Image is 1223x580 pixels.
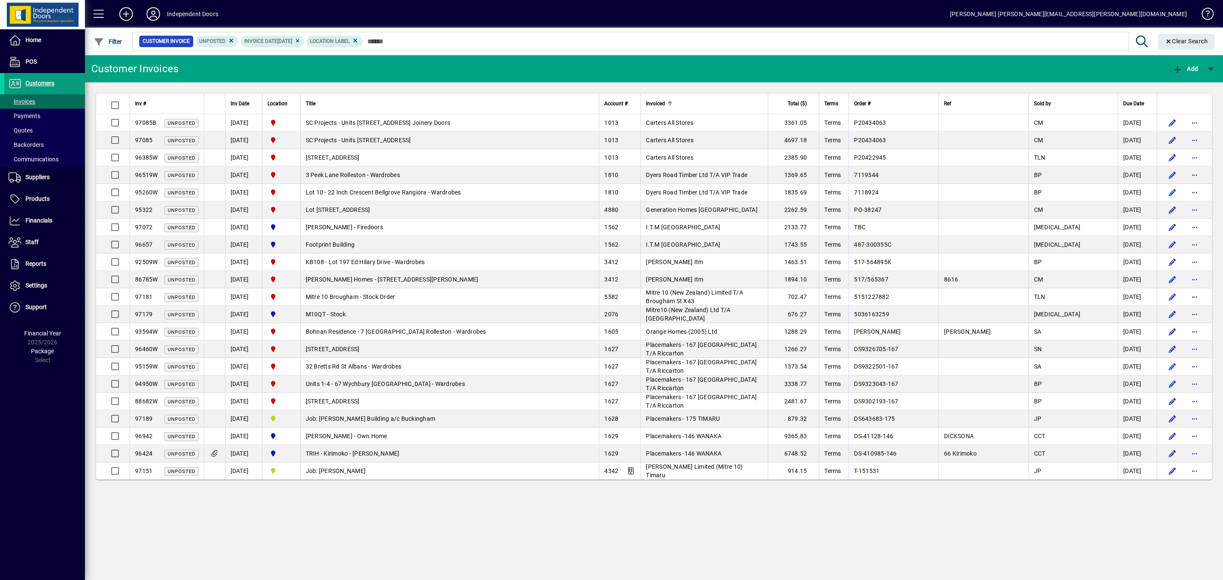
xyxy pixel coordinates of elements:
[25,239,39,245] span: Staff
[1188,290,1201,304] button: More options
[1166,186,1179,199] button: Edit
[604,259,618,265] span: 3412
[604,346,618,352] span: 1627
[135,189,158,196] span: 95260W
[1034,346,1042,352] span: SN
[225,288,262,306] td: [DATE]
[225,132,262,149] td: [DATE]
[168,242,195,248] span: Unposted
[225,184,262,201] td: [DATE]
[1118,201,1157,219] td: [DATE]
[604,224,618,231] span: 1562
[1034,154,1045,161] span: TLN
[4,167,85,188] a: Suppliers
[268,118,295,127] span: Christchurch
[768,166,819,184] td: 1369.65
[1188,203,1201,217] button: More options
[135,99,199,108] div: Inv #
[1188,307,1201,321] button: More options
[268,257,295,267] span: Christchurch
[25,80,54,87] span: Customers
[1166,342,1179,356] button: Edit
[1166,447,1179,460] button: Edit
[1188,325,1201,338] button: More options
[1118,149,1157,166] td: [DATE]
[824,172,841,178] span: Terms
[135,224,152,231] span: 97072
[854,172,879,178] span: 7119544
[824,241,841,248] span: Terms
[824,363,841,370] span: Terms
[1188,377,1201,391] button: More options
[268,170,295,180] span: Christchurch
[768,184,819,201] td: 1835.69
[135,172,158,178] span: 96519W
[244,38,277,44] span: Invoice date
[1118,253,1157,271] td: [DATE]
[135,293,152,300] span: 97181
[646,119,693,126] span: Carters All Stores
[306,137,411,144] span: SC Projects - Units [STREET_ADDRESS]
[768,236,819,253] td: 1743.55
[168,173,195,178] span: Unposted
[306,311,346,318] span: M10QT - Stock
[1034,137,1043,144] span: CM
[277,38,292,44] span: [DATE]
[646,172,747,178] span: Dyers Road Timber Ltd T/A VIP Trade
[1034,276,1043,283] span: CM
[1118,271,1157,288] td: [DATE]
[225,201,262,219] td: [DATE]
[773,99,814,108] div: Total ($)
[1123,99,1152,108] div: Due Date
[25,174,50,180] span: Suppliers
[646,359,757,374] span: Placemakers - 167 [GEOGRAPHIC_DATA] T/A Riccarton
[944,99,951,108] span: Ref
[1118,306,1157,323] td: [DATE]
[268,327,295,336] span: Christchurch
[768,306,819,323] td: 676.27
[854,293,889,300] span: 5151227882
[1188,255,1201,269] button: More options
[646,289,743,304] span: Mitre 10 (New Zealand) Limited T/A Brougham St X43
[135,241,152,248] span: 96657
[1165,38,1208,45] span: Clear Search
[1188,116,1201,130] button: More options
[1034,259,1042,265] span: BP
[1166,273,1179,286] button: Edit
[824,99,838,108] span: Terms
[135,259,158,265] span: 92509W
[92,34,124,49] button: Filter
[135,137,152,144] span: 97085
[1188,464,1201,478] button: More options
[8,113,40,119] span: Payments
[854,363,898,370] span: DS9322501-167
[1188,151,1201,164] button: More options
[168,138,195,144] span: Unposted
[268,310,295,319] span: Cromwell Central Otago
[824,206,841,213] span: Terms
[225,323,262,341] td: [DATE]
[4,210,85,231] a: Financials
[1034,189,1042,196] span: BP
[268,153,295,162] span: Christchurch
[225,358,262,375] td: [DATE]
[1118,375,1157,393] td: [DATE]
[604,154,618,161] span: 1013
[854,328,901,335] span: [PERSON_NAME]
[225,253,262,271] td: [DATE]
[225,149,262,166] td: [DATE]
[135,206,152,213] span: 95322
[135,363,158,370] span: 95159W
[944,99,1023,108] div: Ref
[1188,429,1201,443] button: More options
[854,241,891,248] span: 487-300355C
[4,51,85,73] a: POS
[854,154,886,161] span: P20422945
[268,362,295,371] span: Christchurch
[113,6,140,22] button: Add
[268,344,295,354] span: Christchurch
[854,99,871,108] span: Order #
[306,346,360,352] span: [STREET_ADDRESS]
[168,121,195,126] span: Unposted
[1034,206,1043,213] span: CM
